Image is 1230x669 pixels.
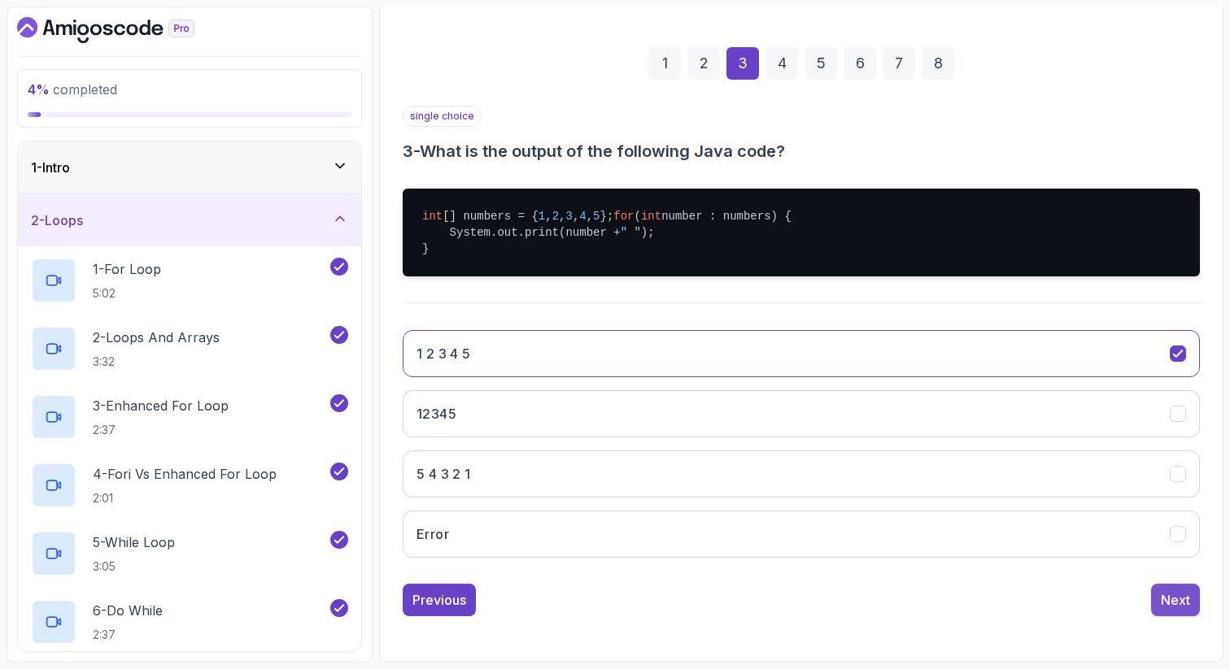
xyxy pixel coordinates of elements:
div: Previous [412,590,466,610]
button: 2-Loops And Arrays3:32 [31,326,348,371]
span: completed [28,81,117,98]
div: 8 [922,47,954,80]
h3: 1 2 3 4 5 [417,344,471,363]
button: 2-Loops [18,194,361,246]
div: Next [1161,590,1190,610]
span: int [422,210,443,223]
p: 4 - Fori vs Enhanced For Loop [93,464,277,484]
button: Previous [403,584,476,616]
p: 2:37 [93,627,163,643]
span: 3 [565,210,572,223]
span: 2 [552,210,559,223]
a: Dashboard [17,17,232,43]
button: 3-Enhanced For Loop2:37 [31,394,348,440]
span: for [613,210,634,223]
div: 2 [687,47,720,80]
span: " " [621,226,641,239]
div: 5 [805,47,837,80]
span: 4 % [28,81,50,98]
p: 5:02 [93,285,161,302]
p: 2:37 [93,422,229,438]
pre: [] numbers = { , , , , }; ( number : numbers) { System.out.print(number + ); } [403,189,1200,276]
span: 4 [579,210,586,223]
span: 1 [539,210,545,223]
span: int [641,210,661,223]
p: 6 - Do While [93,601,163,620]
p: 2 - Loops And Arrays [93,328,220,347]
button: 1-Intro [18,141,361,193]
p: 3:32 [93,354,220,370]
p: 3 - Enhanced For Loop [93,396,229,415]
div: 3 [726,47,759,80]
button: 5-While Loop3:05 [31,531,348,576]
p: 1 - For Loop [93,259,161,279]
button: 6-Do While2:37 [31,599,348,645]
button: 1 2 3 4 5 [403,330,1200,377]
h3: 2 - Loops [31,211,83,230]
button: 1-For Loop5:02 [31,258,348,303]
button: 4-Fori vs Enhanced For Loop2:01 [31,463,348,508]
h3: 12345 [417,404,456,424]
button: 12345 [403,390,1200,437]
h3: 5 4 3 2 1 [417,464,471,484]
div: 1 [648,47,681,80]
p: 2:01 [93,490,277,506]
button: Next [1151,584,1200,616]
h3: 3 - What is the output of the following Java code? [403,140,1200,163]
button: Error [403,510,1200,558]
h3: 1 - Intro [31,158,70,177]
p: 5 - While Loop [93,532,175,552]
div: 7 [883,47,915,80]
button: 5 4 3 2 1 [403,450,1200,497]
p: single choice [403,106,482,127]
div: 6 [844,47,876,80]
h3: Error [417,524,449,544]
p: 3:05 [93,558,175,575]
span: 5 [593,210,600,223]
div: 4 [765,47,798,80]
